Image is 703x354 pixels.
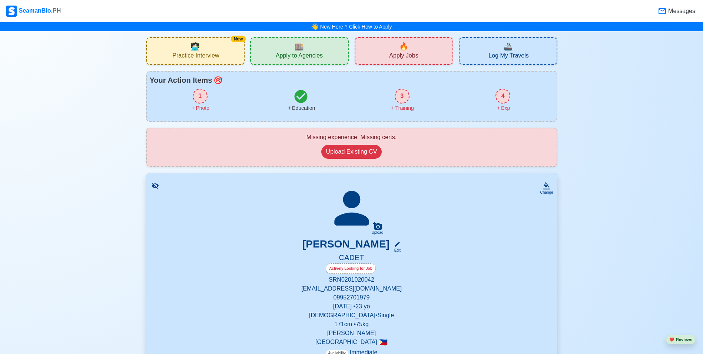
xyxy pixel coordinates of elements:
p: [PERSON_NAME] [155,329,548,338]
span: travel [503,41,513,52]
span: todo [213,75,223,86]
div: Training [390,104,414,112]
p: [GEOGRAPHIC_DATA] [155,338,548,347]
div: Edit [391,248,401,253]
span: new [399,41,408,52]
span: interview [190,41,200,52]
img: Logo [6,6,17,17]
button: heartReviews [666,335,696,345]
button: Upload Existing CV [321,145,382,159]
h5: CADET [155,253,548,263]
span: Messages [667,7,695,16]
span: Log My Travels [488,52,528,61]
div: Education [287,104,315,112]
div: Your Action Items [150,75,554,86]
span: bell [310,21,320,32]
h3: [PERSON_NAME] [302,238,389,253]
div: Photo [190,104,209,112]
div: Exp [496,104,510,112]
span: Apply to Agencies [276,52,323,61]
p: [DATE] • 23 yo [155,302,548,311]
div: Actively Looking for Job [326,263,376,274]
span: Practice Interview [172,52,219,61]
span: agencies [295,41,304,52]
span: 🇵🇭 [379,339,388,346]
a: New Here ? Click How to Apply [320,24,392,30]
div: 4 [495,89,510,104]
span: .PH [51,7,61,14]
p: [EMAIL_ADDRESS][DOMAIN_NAME] [155,284,548,293]
div: SeamanBio [6,6,61,17]
div: 1 [193,89,208,104]
div: Upload [372,230,384,235]
p: [DEMOGRAPHIC_DATA] • Single [155,311,548,320]
div: Missing experience. Missing certs. [153,133,551,142]
div: Change [540,190,553,195]
p: 09952701979 [155,293,548,302]
span: heart [669,337,674,342]
div: New [231,36,245,42]
p: 171 cm • 75 kg [155,320,548,329]
div: 3 [395,89,409,104]
span: Apply Jobs [389,52,418,61]
p: SRN 0201020042 [155,275,548,284]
